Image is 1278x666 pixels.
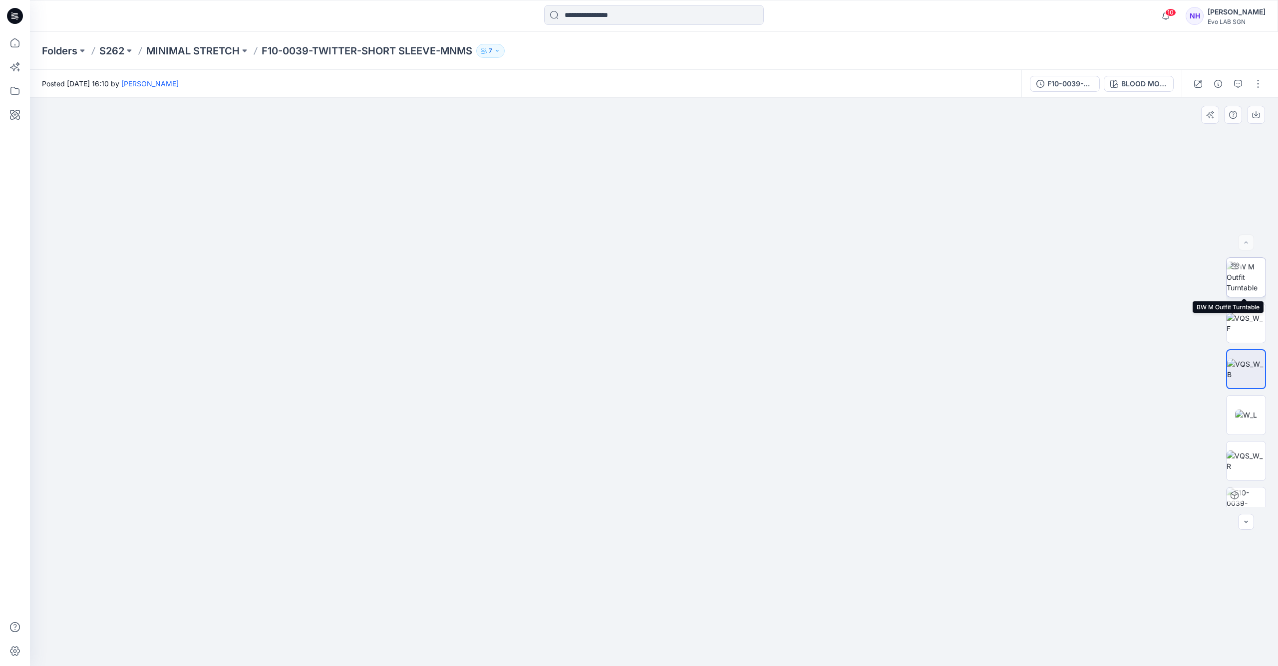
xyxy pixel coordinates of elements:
[1235,410,1257,420] img: W_L
[1121,78,1167,89] div: BLOOD MOON RED
[99,44,124,58] a: S262
[1210,76,1226,92] button: Details
[1208,18,1266,25] div: Evo LAB SGN
[1227,313,1266,334] img: VQS_W_F
[1165,8,1176,16] span: 10
[1186,7,1204,25] div: NH
[1208,6,1266,18] div: [PERSON_NAME]
[489,45,492,56] p: 7
[476,44,505,58] button: 7
[1047,78,1093,89] div: F10-0039-TWITTER-SHORT SLEEVE-PFD
[1104,76,1174,92] button: BLOOD MOON RED
[262,44,472,58] p: F10-0039-TWITTER-SHORT SLEEVE-MNMS
[42,44,77,58] a: Folders
[146,44,240,58] a: MINIMAL STRETCH
[42,78,179,89] span: Posted [DATE] 16:10 by
[1227,261,1266,293] img: BW M Outfit Turntable
[121,79,179,88] a: [PERSON_NAME]
[1227,359,1265,380] img: VQS_W_B
[1227,487,1266,526] img: F10-0039-TWITTER-SHORT SLEEVE-PFD BLOOD MOON RED
[1227,450,1266,471] img: VQS_W_R
[1030,76,1100,92] button: F10-0039-TWITTER-SHORT SLEEVE-PFD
